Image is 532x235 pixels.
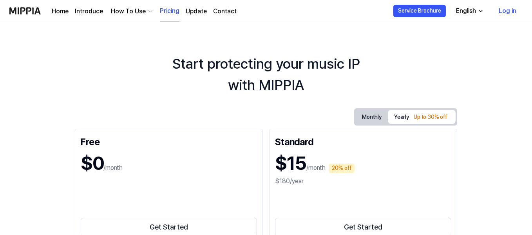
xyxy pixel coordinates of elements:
a: Home [52,7,69,16]
div: $180/year [275,177,451,186]
div: English [454,6,478,16]
div: Standard [275,135,451,147]
button: How To Use [109,7,154,16]
div: How To Use [109,7,147,16]
button: Service Brochure [393,5,446,17]
button: Monthly [356,111,388,123]
div: Free [81,135,257,147]
button: English [450,3,489,19]
h1: $15 [275,150,306,177]
a: Update [186,7,207,16]
p: /month [306,163,326,173]
h1: $0 [81,150,103,177]
div: Up to 30% off [411,113,449,122]
div: 20% off [329,164,355,173]
a: Introduce [75,7,103,16]
p: /month [103,163,123,173]
a: Contact [213,7,237,16]
button: Yearly [388,110,456,124]
a: Pricing [160,0,179,22]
